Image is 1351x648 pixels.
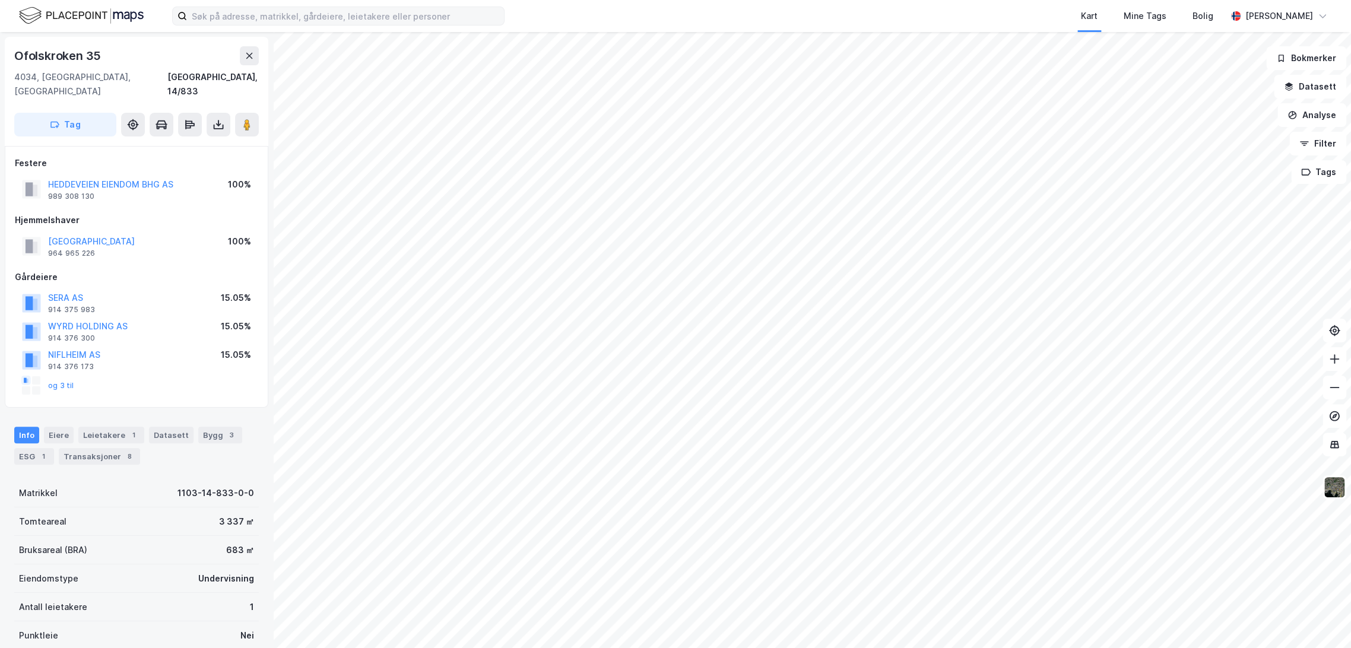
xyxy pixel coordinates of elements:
[228,177,251,192] div: 100%
[149,427,194,443] div: Datasett
[123,450,135,462] div: 8
[221,319,251,333] div: 15.05%
[221,348,251,362] div: 15.05%
[15,270,258,284] div: Gårdeiere
[1081,9,1098,23] div: Kart
[44,427,74,443] div: Eiere
[1289,132,1346,155] button: Filter
[1292,591,1351,648] iframe: Chat Widget
[128,429,139,441] div: 1
[187,7,504,25] input: Søk på adresse, matrikkel, gårdeiere, leietakere eller personer
[219,514,254,529] div: 3 337 ㎡
[14,448,54,465] div: ESG
[167,70,259,99] div: [GEOGRAPHIC_DATA], 14/833
[48,333,95,343] div: 914 376 300
[48,249,95,258] div: 964 965 226
[240,628,254,643] div: Nei
[19,514,66,529] div: Tomteareal
[1124,9,1166,23] div: Mine Tags
[19,600,87,614] div: Antall leietakere
[250,600,254,614] div: 1
[226,543,254,557] div: 683 ㎡
[19,628,58,643] div: Punktleie
[19,486,58,500] div: Matrikkel
[228,234,251,249] div: 100%
[14,427,39,443] div: Info
[48,192,94,201] div: 989 308 130
[1277,103,1346,127] button: Analyse
[59,448,140,465] div: Transaksjoner
[1193,9,1213,23] div: Bolig
[1266,46,1346,70] button: Bokmerker
[221,291,251,305] div: 15.05%
[19,543,87,557] div: Bruksareal (BRA)
[226,429,237,441] div: 3
[14,113,116,136] button: Tag
[37,450,49,462] div: 1
[14,46,103,65] div: Ofolskroken 35
[78,427,144,443] div: Leietakere
[1292,591,1351,648] div: Kontrollprogram for chat
[15,213,258,227] div: Hjemmelshaver
[1291,160,1346,184] button: Tags
[48,305,95,315] div: 914 375 983
[1245,9,1313,23] div: [PERSON_NAME]
[198,571,254,586] div: Undervisning
[177,486,254,500] div: 1103-14-833-0-0
[1274,75,1346,99] button: Datasett
[48,362,94,371] div: 914 376 173
[1323,476,1346,498] img: 9k=
[19,571,78,586] div: Eiendomstype
[198,427,242,443] div: Bygg
[15,156,258,170] div: Festere
[19,5,144,26] img: logo.f888ab2527a4732fd821a326f86c7f29.svg
[14,70,167,99] div: 4034, [GEOGRAPHIC_DATA], [GEOGRAPHIC_DATA]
